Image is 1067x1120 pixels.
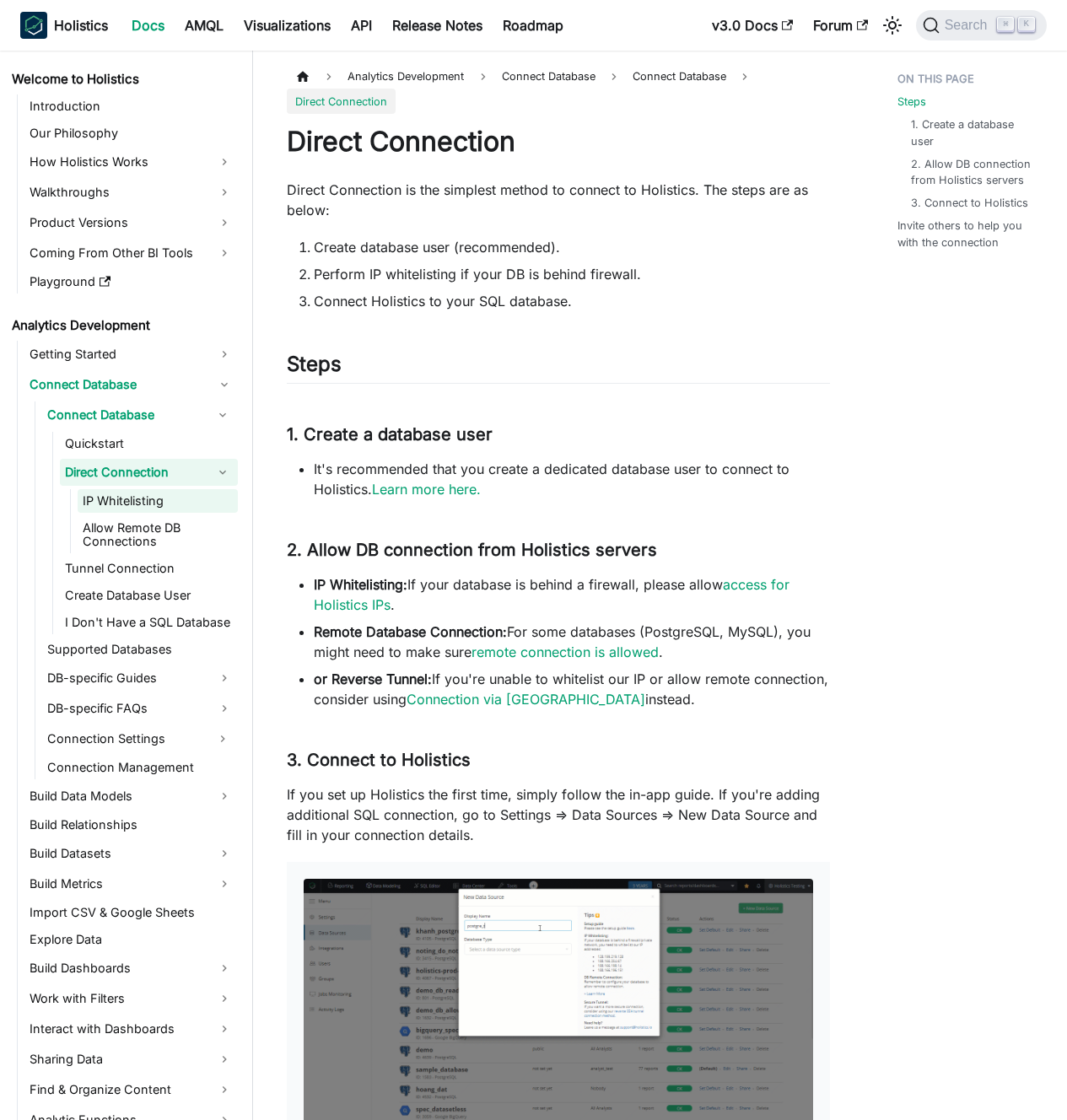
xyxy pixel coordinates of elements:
[314,669,830,709] li: If you're unable to whitelist our IP or allow remote connection, consider using instead.
[624,64,735,89] a: Connect Database
[207,459,238,486] button: Collapse sidebar category 'Direct Connection'
[7,314,238,337] a: Analytics Development
[24,179,238,206] a: Walkthroughs
[314,291,830,311] li: Connect Holistics to your SQL database.
[54,15,108,35] b: Holistics
[24,270,238,293] a: Playground
[493,12,574,39] a: Roadmap
[287,125,830,159] h1: Direct Connection
[42,695,238,722] a: DB-specific FAQs
[24,840,238,867] a: Build Datasets
[60,432,238,455] a: Quickstart
[287,352,830,384] h2: Steps
[121,12,175,39] a: Docs
[879,12,906,39] button: Switch between dark and light mode (currently light mode)
[314,622,830,662] li: For some databases (PostgreSQL, MySQL), you might need to make sure .
[78,489,238,513] a: IP Whitelisting
[916,10,1047,40] button: Search (Command+K)
[314,623,507,640] strong: Remote Database Connection:
[24,240,238,267] a: Coming From Other BI Tools
[341,12,382,39] a: API
[24,928,238,951] a: Explore Data
[24,955,238,982] a: Build Dashboards
[997,17,1014,32] kbd: ⌘
[20,12,47,39] img: Holistics
[940,18,998,33] span: Search
[24,901,238,924] a: Import CSV & Google Sheets
[911,156,1033,188] a: 2. Allow DB connection from Holistics servers
[60,584,238,607] a: Create Database User
[702,12,803,39] a: v3.0 Docs
[897,218,1040,250] a: Invite others to help you with the connection
[175,12,234,39] a: AMQL
[372,481,481,498] a: Learn more here.
[287,784,830,845] p: If you set up Holistics the first time, simply follow the in-app guide. If you're adding addition...
[1018,17,1035,32] kbd: K
[60,557,238,580] a: Tunnel Connection
[911,195,1028,211] a: 3. Connect to Holistics
[24,870,238,897] a: Build Metrics
[314,574,830,615] li: If your database is behind a firewall, please allow .
[24,94,238,118] a: Introduction
[24,813,238,837] a: Build Relationships
[60,459,207,486] a: Direct Connection
[24,148,238,175] a: How Holistics Works
[314,576,407,593] strong: IP Whitelisting:
[911,116,1033,148] a: 1. Create a database user
[60,611,238,634] a: I Don't Have a SQL Database
[287,64,319,89] a: Home page
[633,70,726,83] span: Connect Database
[24,341,238,368] a: Getting Started
[24,1076,238,1103] a: Find & Organize Content
[42,665,238,692] a: DB-specific Guides
[24,1046,238,1073] a: Sharing Data
[287,540,830,561] h3: 2. Allow DB connection from Holistics servers
[24,985,238,1012] a: Work with Filters
[24,1015,238,1042] a: Interact with Dashboards
[234,12,341,39] a: Visualizations
[42,756,238,779] a: Connection Management
[287,64,830,114] nav: Breadcrumbs
[339,64,472,89] span: Analytics Development
[287,750,830,771] h3: 3. Connect to Holistics
[42,725,207,752] a: Connection Settings
[20,12,108,39] a: HolisticsHolistics
[7,67,238,91] a: Welcome to Holistics
[493,64,604,89] span: Connect Database
[207,725,238,752] button: Expand sidebar category 'Connection Settings'
[207,401,238,428] button: Collapse sidebar category 'Connect Database'
[42,638,238,661] a: Supported Databases
[314,459,830,499] li: It's recommended that you create a dedicated database user to connect to Holistics.
[803,12,878,39] a: Forum
[382,12,493,39] a: Release Notes
[314,237,830,257] li: Create database user (recommended).
[314,264,830,284] li: Perform IP whitelisting if your DB is behind firewall.
[24,121,238,145] a: Our Philosophy
[897,94,926,110] a: Steps
[24,209,238,236] a: Product Versions
[407,691,645,708] a: Connection via [GEOGRAPHIC_DATA]
[24,371,238,398] a: Connect Database
[287,424,830,445] h3: 1. Create a database user
[314,576,789,613] a: access for Holistics IPs
[287,89,396,113] span: Direct Connection
[78,516,238,553] a: Allow Remote DB Connections
[287,180,830,220] p: Direct Connection is the simplest method to connect to Holistics. The steps are as below:
[24,783,238,810] a: Build Data Models
[314,670,432,687] strong: or Reverse Tunnel:
[472,643,659,660] a: remote connection is allowed
[42,401,207,428] a: Connect Database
